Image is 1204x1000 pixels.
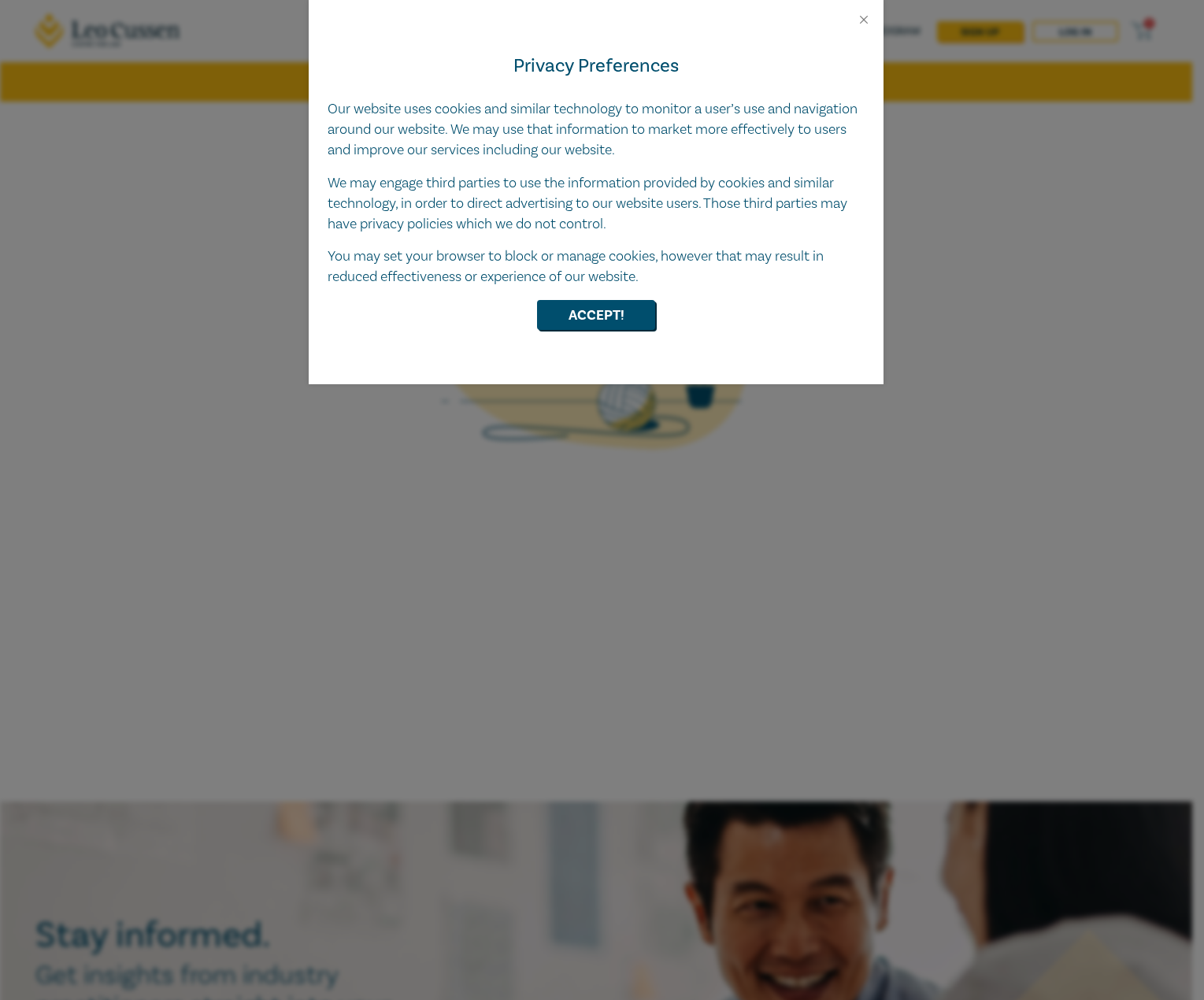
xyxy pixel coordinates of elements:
button: Accept! [537,300,655,330]
p: You may set your browser to block or manage cookies, however that may result in reduced effective... [328,246,865,287]
h4: Privacy Preferences [328,52,865,80]
p: Our website uses cookies and similar technology to monitor a user’s use and navigation around our... [328,99,865,161]
p: We may engage third parties to use the information provided by cookies and similar technology, in... [328,173,865,235]
button: Close [857,13,871,27]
